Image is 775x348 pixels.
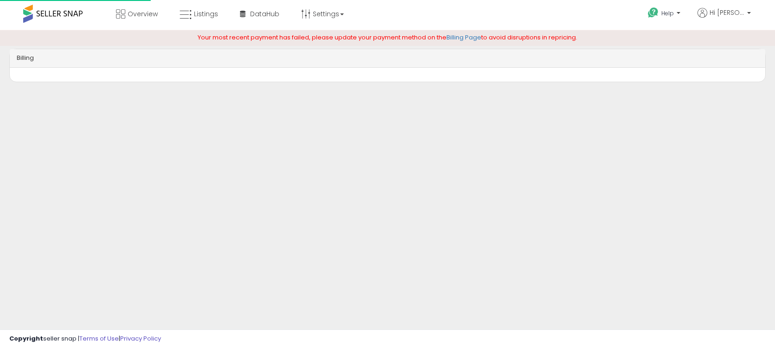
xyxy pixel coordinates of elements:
span: Your most recent payment has failed, please update your payment method on the to avoid disruption... [198,33,577,42]
span: DataHub [250,9,279,19]
a: Privacy Policy [120,334,161,343]
strong: Copyright [9,334,43,343]
span: Overview [128,9,158,19]
span: Hi [PERSON_NAME] [710,8,744,17]
span: Help [661,9,674,17]
a: Billing Page [446,33,481,42]
i: Get Help [647,7,659,19]
div: Billing [10,49,765,68]
span: Listings [194,9,218,19]
a: Hi [PERSON_NAME] [697,8,751,29]
a: Terms of Use [79,334,119,343]
div: seller snap | | [9,335,161,343]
